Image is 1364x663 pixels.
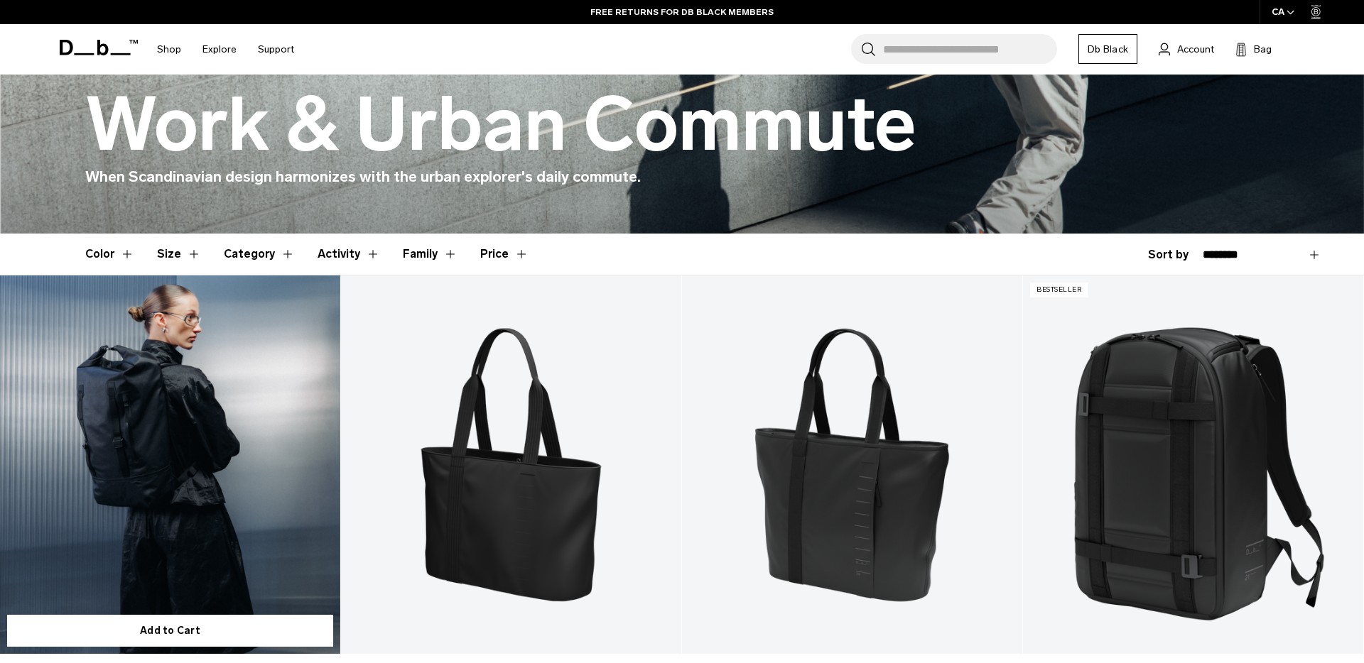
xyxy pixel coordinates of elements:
[1235,40,1272,57] button: Bag
[590,6,774,18] a: FREE RETURNS FOR DB BLACK MEMBERS
[1254,42,1272,57] span: Bag
[318,234,380,275] button: Toggle Filter
[341,275,681,653] a: Essential Tote 16L
[480,234,529,275] button: Toggle Price
[224,234,295,275] button: Toggle Filter
[7,615,333,647] button: Add to Cart
[1177,42,1214,57] span: Account
[1159,40,1214,57] a: Account
[157,24,181,75] a: Shop
[682,275,1022,653] a: Essential Tote 20L
[202,24,237,75] a: Explore
[258,24,294,75] a: Support
[1030,283,1088,297] p: Bestseller
[85,84,916,166] h1: Work & Urban Commute
[403,234,458,275] button: Toggle Filter
[157,234,201,275] button: Toggle Filter
[85,234,134,275] button: Toggle Filter
[1023,275,1363,653] a: Ramverk Backpack 21L
[85,168,641,185] span: When Scandinavian design harmonizes with the urban explorer's daily commute.
[146,24,305,75] nav: Main Navigation
[1078,34,1137,64] a: Db Black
